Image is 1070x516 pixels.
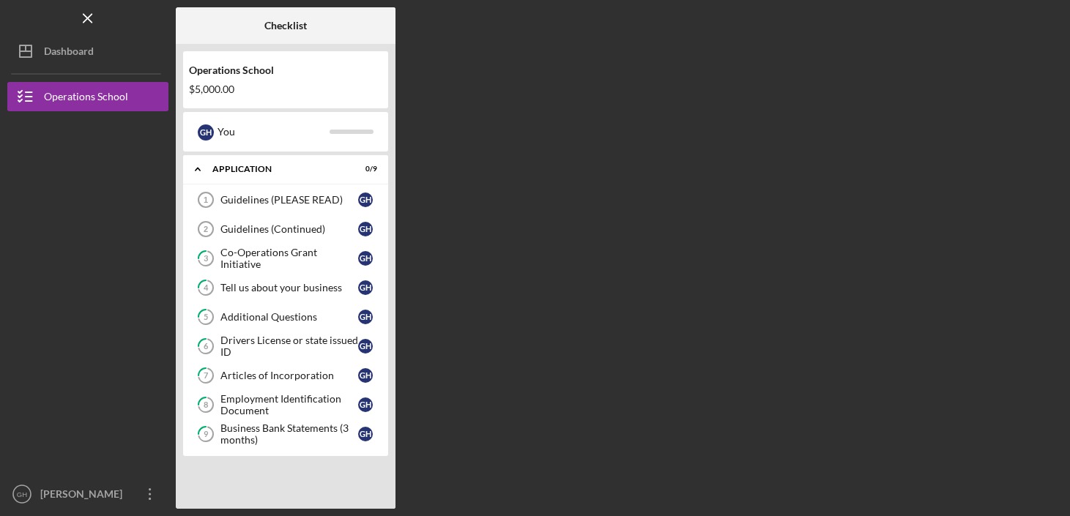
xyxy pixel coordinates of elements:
[204,225,208,233] tspan: 2
[190,361,381,390] a: 7Articles of IncorporationGH
[358,192,373,207] div: G H
[189,64,382,76] div: Operations School
[7,37,168,66] button: Dashboard
[190,244,381,273] a: 3Co-Operations Grant InitiativeGH
[220,311,358,323] div: Additional Questions
[264,20,307,31] b: Checklist
[220,223,358,235] div: Guidelines (Continued)
[37,479,132,512] div: [PERSON_NAME]
[198,124,214,141] div: G H
[44,82,128,115] div: Operations School
[220,194,358,206] div: Guidelines (PLEASE READ)
[7,82,168,111] button: Operations School
[190,419,381,449] a: 9Business Bank Statements (3 months)GH
[204,283,209,293] tspan: 4
[358,339,373,354] div: G H
[190,185,381,214] a: 1Guidelines (PLEASE READ)GH
[204,313,208,322] tspan: 5
[220,334,358,358] div: Drivers License or state issued ID
[204,195,208,204] tspan: 1
[218,119,330,144] div: You
[190,390,381,419] a: 8Employment Identification DocumentGH
[358,397,373,412] div: G H
[358,222,373,236] div: G H
[190,273,381,302] a: 4Tell us about your businessGH
[212,165,341,173] div: Application
[7,479,168,509] button: GH[PERSON_NAME]
[358,310,373,324] div: G H
[358,280,373,295] div: G H
[220,282,358,293] div: Tell us about your business
[190,214,381,244] a: 2Guidelines (Continued)GH
[204,371,209,381] tspan: 7
[220,422,358,446] div: Business Bank Statements (3 months)
[204,430,209,439] tspan: 9
[17,490,27,498] text: GH
[358,251,373,266] div: G H
[190,302,381,332] a: 5Additional QuestionsGH
[204,342,209,351] tspan: 6
[358,427,373,441] div: G H
[190,332,381,361] a: 6Drivers License or state issued IDGH
[220,247,358,270] div: Co-Operations Grant Initiative
[204,400,208,410] tspan: 8
[204,254,208,263] tspan: 3
[220,393,358,416] div: Employment Identification Document
[220,370,358,381] div: Articles of Incorporation
[189,83,382,95] div: $5,000.00
[358,368,373,383] div: G H
[351,165,377,173] div: 0 / 9
[44,37,94,70] div: Dashboard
